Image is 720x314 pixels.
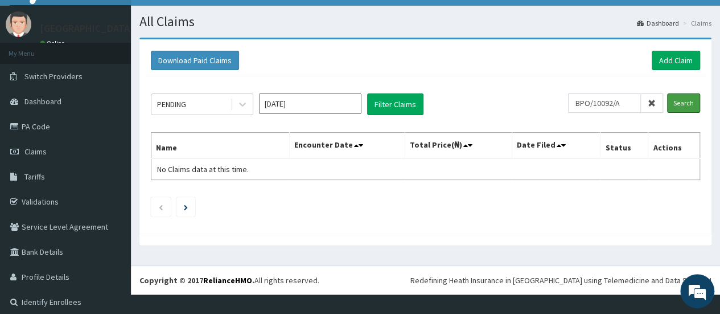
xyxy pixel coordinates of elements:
[637,18,679,28] a: Dashboard
[131,266,720,295] footer: All rights reserved.
[6,200,217,240] textarea: Type your message and hit 'Enter'
[157,164,249,174] span: No Claims data at this time.
[410,275,711,286] div: Redefining Heath Insurance in [GEOGRAPHIC_DATA] using Telemedicine and Data Science!
[184,202,188,212] a: Next page
[652,51,700,70] a: Add Claim
[40,39,67,47] a: Online
[24,146,47,157] span: Claims
[289,133,405,159] th: Encounter Date
[151,133,290,159] th: Name
[667,93,700,113] input: Search
[568,93,641,113] input: Search by HMO ID
[21,57,46,85] img: d_794563401_company_1708531726252_794563401
[157,99,186,110] div: PENDING
[6,11,31,37] img: User Image
[203,275,252,286] a: RelianceHMO
[512,133,600,159] th: Date Filed
[600,133,648,159] th: Status
[648,133,700,159] th: Actions
[24,71,83,81] span: Switch Providers
[24,172,45,182] span: Tariffs
[139,275,254,286] strong: Copyright © 2017 .
[259,93,361,114] input: Select Month and Year
[59,64,191,79] div: Chat with us now
[158,202,163,212] a: Previous page
[367,93,423,115] button: Filter Claims
[680,18,711,28] li: Claims
[405,133,512,159] th: Total Price(₦)
[151,51,239,70] button: Download Paid Claims
[40,23,134,34] p: [GEOGRAPHIC_DATA]
[187,6,214,33] div: Minimize live chat window
[66,88,157,203] span: We're online!
[24,96,61,107] span: Dashboard
[139,14,711,29] h1: All Claims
